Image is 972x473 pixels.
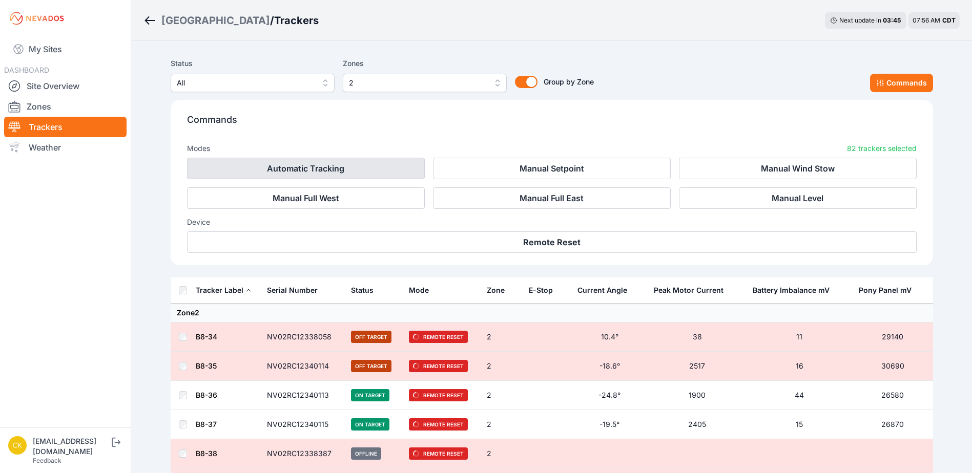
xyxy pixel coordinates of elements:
[853,352,933,381] td: 30690
[571,352,648,381] td: -18.6°
[571,410,648,439] td: -19.5°
[870,74,933,92] button: Commands
[343,57,507,70] label: Zones
[33,457,61,464] a: Feedback
[187,113,917,135] p: Commands
[171,57,335,70] label: Status
[196,391,217,399] a: B8-36
[747,322,853,352] td: 11
[4,96,127,117] a: Zones
[261,410,345,439] td: NV02RC12340115
[8,10,66,27] img: Nevados
[261,439,345,468] td: NV02RC12338387
[859,278,920,303] button: Pony Panel mV
[481,352,523,381] td: 2
[571,381,648,410] td: -24.8°
[942,16,956,24] span: CDT
[187,231,917,253] button: Remote Reset
[433,158,671,179] button: Manual Setpoint
[747,352,853,381] td: 16
[577,278,635,303] button: Current Angle
[529,285,553,295] div: E-Stop
[351,360,391,372] span: Off Target
[33,436,110,457] div: [EMAIL_ADDRESS][DOMAIN_NAME]
[853,381,933,410] td: 26580
[409,389,468,401] span: Remote Reset
[161,13,270,28] a: [GEOGRAPHIC_DATA]
[409,447,468,460] span: Remote Reset
[351,331,391,343] span: Off Target
[267,278,326,303] button: Serial Number
[433,187,671,209] button: Manual Full East
[481,322,523,352] td: 2
[747,410,853,439] td: 15
[274,13,319,28] h3: Trackers
[4,76,127,96] a: Site Overview
[196,449,217,458] a: B8-38
[679,158,917,179] button: Manual Wind Stow
[577,285,627,295] div: Current Angle
[839,16,881,24] span: Next update in
[648,352,746,381] td: 2517
[196,285,243,295] div: Tracker Label
[409,360,468,372] span: Remote Reset
[679,187,917,209] button: Manual Level
[187,217,917,227] h3: Device
[409,278,437,303] button: Mode
[753,278,838,303] button: Battery Imbalance mV
[351,285,374,295] div: Status
[487,285,505,295] div: Zone
[747,381,853,410] td: 44
[481,439,523,468] td: 2
[4,117,127,137] a: Trackers
[351,389,389,401] span: On Target
[409,331,468,343] span: Remote Reset
[853,322,933,352] td: 29140
[196,278,252,303] button: Tracker Label
[196,361,217,370] a: B8-35
[847,143,917,154] p: 82 trackers selected
[654,285,723,295] div: Peak Motor Current
[187,143,210,154] h3: Modes
[654,278,732,303] button: Peak Motor Current
[351,278,382,303] button: Status
[261,352,345,381] td: NV02RC12340114
[859,285,912,295] div: Pony Panel mV
[177,77,314,89] span: All
[481,410,523,439] td: 2
[187,158,425,179] button: Automatic Tracking
[487,278,513,303] button: Zone
[648,410,746,439] td: 2405
[267,285,318,295] div: Serial Number
[883,16,901,25] div: 03 : 45
[544,77,594,86] span: Group by Zone
[481,381,523,410] td: 2
[648,381,746,410] td: 1900
[913,16,940,24] span: 07:56 AM
[171,304,933,322] td: Zone 2
[349,77,486,89] span: 2
[270,13,274,28] span: /
[261,322,345,352] td: NV02RC12338058
[529,278,561,303] button: E-Stop
[143,7,319,34] nav: Breadcrumb
[343,74,507,92] button: 2
[196,420,217,428] a: B8-37
[648,322,746,352] td: 38
[171,74,335,92] button: All
[4,137,127,158] a: Weather
[8,436,27,455] img: ckent@prim.com
[196,332,217,341] a: B8-34
[351,418,389,431] span: On Target
[187,187,425,209] button: Manual Full West
[753,285,830,295] div: Battery Imbalance mV
[4,37,127,61] a: My Sites
[571,322,648,352] td: 10.4°
[351,447,381,460] span: Offline
[261,381,345,410] td: NV02RC12340113
[409,418,468,431] span: Remote Reset
[409,285,429,295] div: Mode
[853,410,933,439] td: 26870
[4,66,49,74] span: DASHBOARD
